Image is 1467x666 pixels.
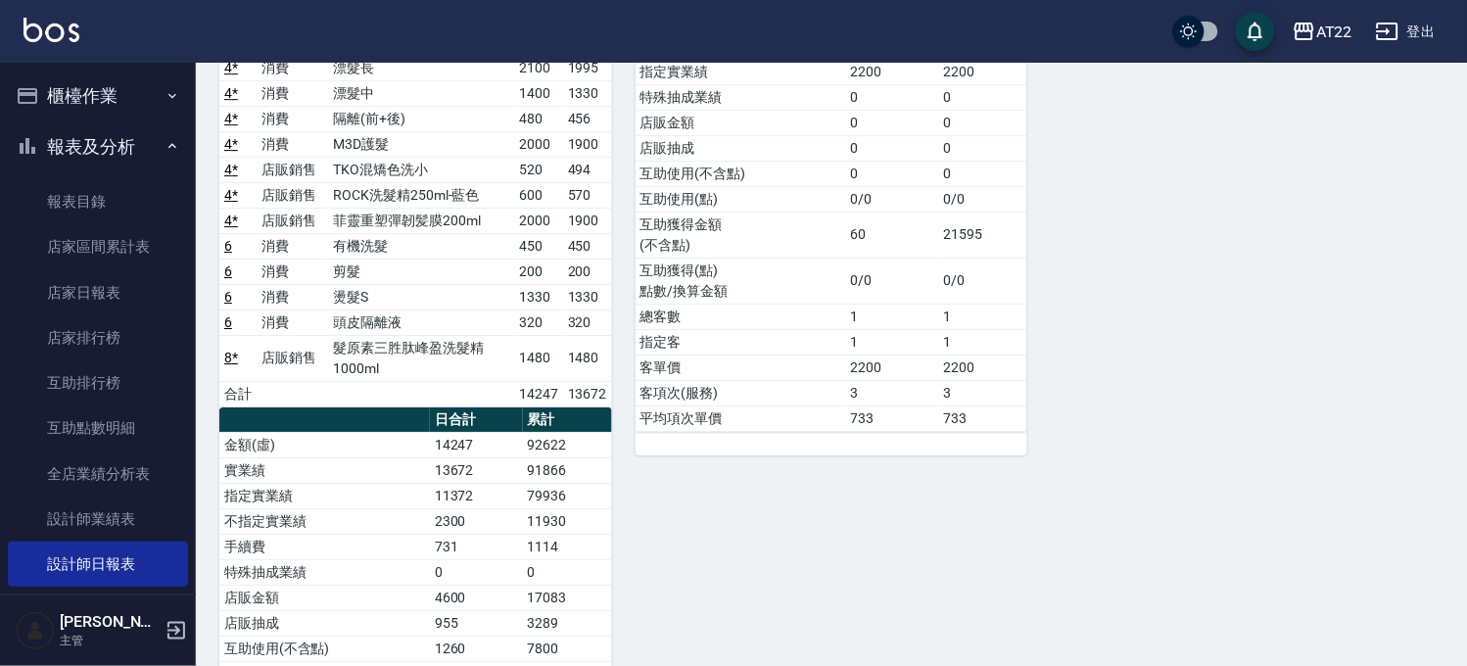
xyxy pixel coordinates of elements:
[8,452,188,497] a: 全店業績分析表
[8,179,188,224] a: 報表目錄
[219,585,430,610] td: 店販金額
[636,186,846,212] td: 互助使用(點)
[257,55,329,80] td: 消費
[257,259,329,284] td: 消費
[219,610,430,636] td: 店販抽成
[938,355,1027,380] td: 2200
[60,612,160,632] h5: [PERSON_NAME]
[514,182,563,208] td: 600
[224,263,232,279] a: 6
[1236,12,1275,51] button: save
[523,483,612,508] td: 79936
[636,405,846,431] td: 平均項次單價
[563,80,612,106] td: 1330
[219,432,430,457] td: 金額(虛)
[636,59,846,84] td: 指定實業績
[846,161,939,186] td: 0
[1285,12,1360,52] button: AT22
[523,534,612,559] td: 1114
[636,380,846,405] td: 客項次(服務)
[514,335,563,381] td: 1480
[257,208,329,233] td: 店販銷售
[8,121,188,172] button: 報表及分析
[563,55,612,80] td: 1995
[8,542,188,587] a: 設計師日報表
[328,131,514,157] td: M3D護髮
[523,457,612,483] td: 91866
[846,355,939,380] td: 2200
[219,381,257,406] td: 合計
[514,208,563,233] td: 2000
[938,110,1027,135] td: 0
[514,259,563,284] td: 200
[328,208,514,233] td: 菲靈重塑彈韌髪膜200ml
[257,106,329,131] td: 消費
[514,233,563,259] td: 450
[636,329,846,355] td: 指定客
[636,304,846,329] td: 總客數
[514,381,563,406] td: 14247
[846,135,939,161] td: 0
[430,432,523,457] td: 14247
[636,355,846,380] td: 客單價
[846,59,939,84] td: 2200
[219,457,430,483] td: 實業績
[430,534,523,559] td: 731
[563,381,612,406] td: 13672
[219,559,430,585] td: 特殊抽成業績
[224,314,232,330] a: 6
[1316,20,1352,44] div: AT22
[8,405,188,451] a: 互助點數明細
[430,483,523,508] td: 11372
[636,258,846,304] td: 互助獲得(點) 點數/換算金額
[846,212,939,258] td: 60
[523,407,612,433] th: 累計
[8,270,188,315] a: 店家日報表
[8,497,188,542] a: 設計師業績表
[846,304,939,329] td: 1
[257,335,329,381] td: 店販銷售
[523,432,612,457] td: 92622
[328,309,514,335] td: 頭皮隔離液
[328,80,514,106] td: 漂髮中
[224,289,232,305] a: 6
[846,380,939,405] td: 3
[430,508,523,534] td: 2300
[563,157,612,182] td: 494
[938,135,1027,161] td: 0
[257,309,329,335] td: 消費
[60,632,160,649] p: 主管
[523,610,612,636] td: 3289
[430,636,523,661] td: 1260
[514,309,563,335] td: 320
[636,161,846,186] td: 互助使用(不含點)
[257,131,329,157] td: 消費
[563,233,612,259] td: 450
[430,457,523,483] td: 13672
[563,106,612,131] td: 456
[938,59,1027,84] td: 2200
[563,284,612,309] td: 1330
[523,508,612,534] td: 11930
[16,611,55,650] img: Person
[514,157,563,182] td: 520
[938,405,1027,431] td: 733
[846,110,939,135] td: 0
[938,186,1027,212] td: 0/0
[328,335,514,381] td: 髮原素三胜肽峰盈洗髮精 1000ml
[563,259,612,284] td: 200
[636,135,846,161] td: 店販抽成
[938,258,1027,304] td: 0/0
[328,259,514,284] td: 剪髮
[563,335,612,381] td: 1480
[8,360,188,405] a: 互助排行榜
[1368,14,1443,50] button: 登出
[219,636,430,661] td: 互助使用(不含點)
[8,315,188,360] a: 店家排行榜
[846,329,939,355] td: 1
[224,238,232,254] a: 6
[563,182,612,208] td: 570
[328,106,514,131] td: 隔離(前+後)
[636,212,846,258] td: 互助獲得金額 (不含點)
[523,636,612,661] td: 7800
